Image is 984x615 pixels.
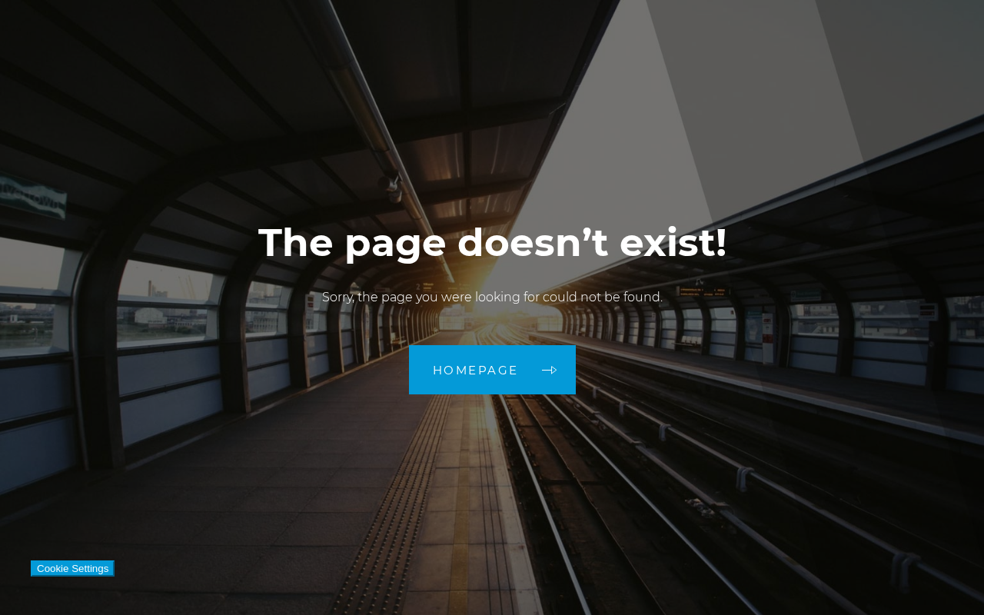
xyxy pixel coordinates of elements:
[433,364,519,376] span: Homepage
[258,221,726,265] h1: The page doesn’t exist!
[31,560,115,577] button: Cookie Settings
[258,288,726,307] p: Sorry, the page you were looking for could not be found.
[409,345,576,394] a: Homepage arrow arrow
[434,31,550,98] img: kbx logo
